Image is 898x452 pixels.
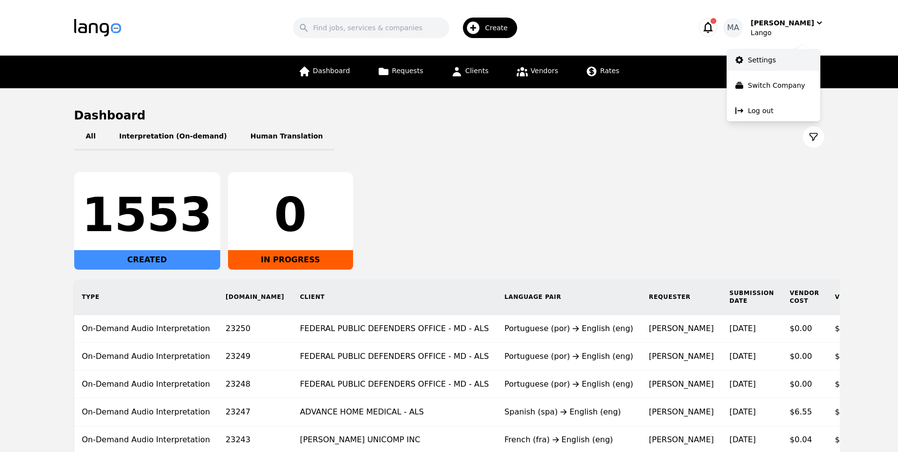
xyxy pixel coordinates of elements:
div: Portuguese (por) English (eng) [504,378,633,390]
div: French (fra) English (eng) [504,434,633,446]
td: ADVANCE HOME MEDICAL - ALS [292,398,497,426]
th: Requester [641,279,722,315]
span: MA [727,22,739,34]
a: Requests [372,56,429,88]
h1: Dashboard [74,108,824,123]
span: Rates [600,67,619,75]
td: On-Demand Audio Interpretation [74,371,218,398]
span: $0.45/minute [835,407,888,416]
td: FEDERAL PUBLIC DEFENDERS OFFICE - MD - ALS [292,371,497,398]
span: $0.00/ [835,352,860,361]
div: Portuguese (por) English (eng) [504,351,633,362]
td: $0.00 [782,371,827,398]
p: Switch Company [748,80,805,90]
time: [DATE] [730,324,756,333]
span: Requests [392,67,423,75]
td: [PERSON_NAME] [641,371,722,398]
th: Client [292,279,497,315]
span: $0.00/ [835,324,860,333]
div: IN PROGRESS [228,250,353,270]
div: Portuguese (por) English (eng) [504,323,633,334]
td: [PERSON_NAME] [641,343,722,371]
time: [DATE] [730,352,756,361]
button: Filter [803,126,824,148]
a: Clients [445,56,495,88]
div: 0 [236,192,345,238]
span: $0.00/ [835,379,860,389]
button: All [74,123,107,151]
span: Clients [465,67,489,75]
button: Create [449,14,523,42]
div: [PERSON_NAME] [751,18,814,28]
td: $0.00 [782,343,827,371]
input: Find jobs, services & companies [293,18,449,38]
td: FEDERAL PUBLIC DEFENDERS OFFICE - MD - ALS [292,315,497,343]
td: 23248 [218,371,292,398]
th: [DOMAIN_NAME] [218,279,292,315]
td: On-Demand Audio Interpretation [74,398,218,426]
span: $0.45/minute [835,435,888,444]
th: Submission Date [722,279,782,315]
p: Log out [748,106,773,116]
span: Create [485,23,515,33]
td: [PERSON_NAME] [641,315,722,343]
img: Logo [74,19,121,37]
span: Dashboard [313,67,350,75]
button: MA[PERSON_NAME]Lango [723,18,824,38]
time: [DATE] [730,407,756,416]
a: Rates [580,56,625,88]
div: Spanish (spa) English (eng) [504,406,633,418]
a: Vendors [510,56,564,88]
td: On-Demand Audio Interpretation [74,343,218,371]
time: [DATE] [730,435,756,444]
th: Vendor Cost [782,279,827,315]
th: Language Pair [497,279,641,315]
td: $6.55 [782,398,827,426]
div: 1553 [82,192,212,238]
p: Settings [748,55,776,65]
td: [PERSON_NAME] [641,398,722,426]
div: CREATED [74,250,220,270]
td: FEDERAL PUBLIC DEFENDERS OFFICE - MD - ALS [292,343,497,371]
th: Type [74,279,218,315]
td: 23247 [218,398,292,426]
td: 23250 [218,315,292,343]
td: 23249 [218,343,292,371]
button: Human Translation [239,123,335,151]
button: Interpretation (On-demand) [107,123,239,151]
span: Vendors [531,67,558,75]
a: Dashboard [292,56,356,88]
th: Vendor Rate [827,279,896,315]
td: On-Demand Audio Interpretation [74,315,218,343]
div: Lango [751,28,824,38]
time: [DATE] [730,379,756,389]
td: $0.00 [782,315,827,343]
